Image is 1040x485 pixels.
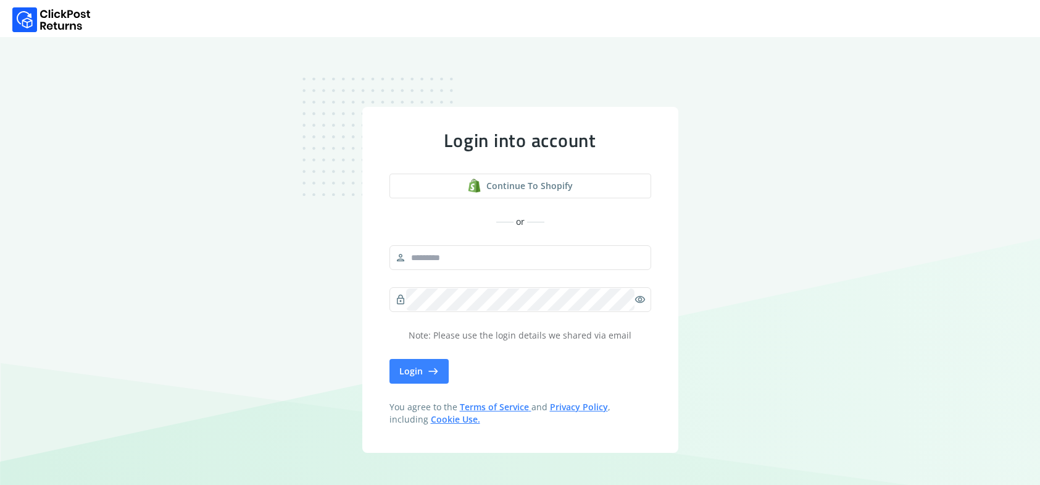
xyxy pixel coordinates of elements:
a: Privacy Policy [550,401,608,413]
img: Logo [12,7,91,32]
span: Continue to shopify [486,180,573,192]
div: Login into account [389,129,651,151]
a: Terms of Service [460,401,531,413]
a: shopify logoContinue to shopify [389,174,651,198]
button: Continue to shopify [389,174,651,198]
span: person [395,249,406,266]
p: Note: Please use the login details we shared via email [389,329,651,342]
span: east [428,363,439,380]
span: visibility [634,291,646,308]
a: Cookie Use. [431,413,480,425]
span: lock [395,291,406,308]
span: You agree to the and , including [389,401,651,426]
button: Login east [389,359,449,384]
div: or [389,216,651,228]
img: shopify logo [467,179,481,193]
